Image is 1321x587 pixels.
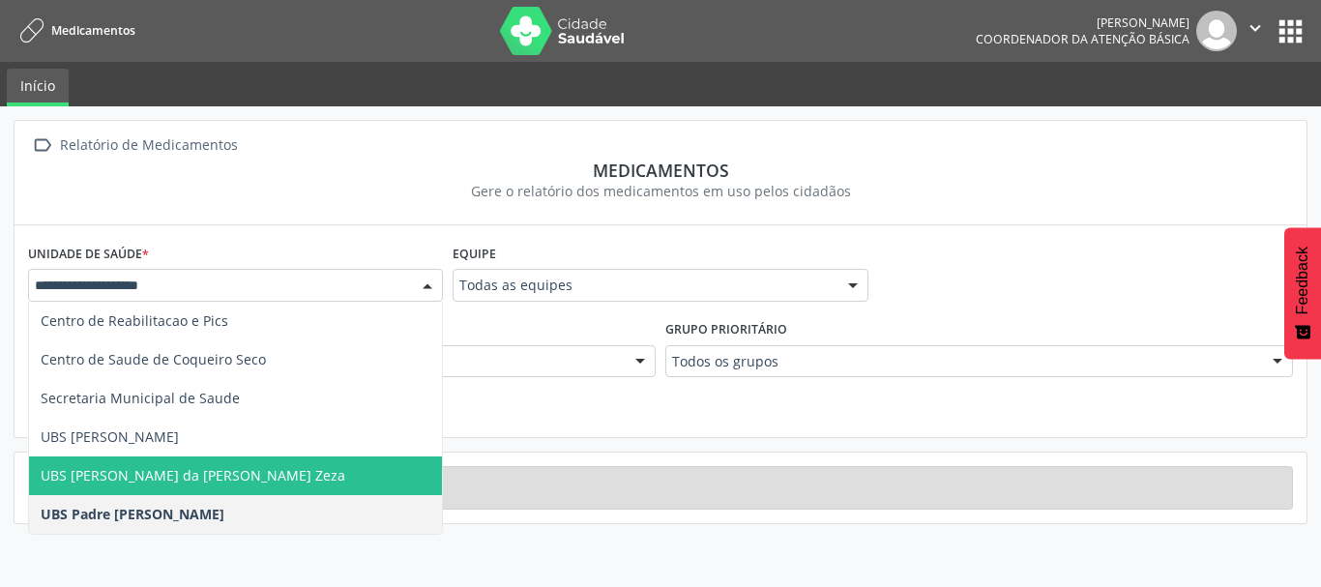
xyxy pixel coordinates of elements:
[665,315,787,345] label: Grupo prioritário
[1237,11,1274,51] button: 
[28,132,241,160] a:  Relatório de Medicamentos
[976,31,1189,47] span: Coordenador da Atenção Básica
[672,352,1253,371] span: Todos os grupos
[976,15,1189,31] div: [PERSON_NAME]
[41,350,266,368] span: Centro de Saude de Coqueiro Seco
[41,466,345,484] span: UBS [PERSON_NAME] da [PERSON_NAME] Zeza
[41,427,179,446] span: UBS [PERSON_NAME]
[56,132,241,160] div: Relatório de Medicamentos
[1274,15,1307,48] button: apps
[51,22,135,39] span: Medicamentos
[41,505,224,523] span: UBS Padre [PERSON_NAME]
[14,15,135,46] a: Medicamentos
[1245,17,1266,39] i: 
[28,132,56,160] i: 
[453,239,496,269] label: Equipe
[28,239,149,269] label: Unidade de saúde
[28,160,1293,181] div: Medicamentos
[1294,247,1311,314] span: Feedback
[1196,11,1237,51] img: img
[459,276,828,295] span: Todas as equipes
[41,389,240,407] span: Secretaria Municipal de Saude
[7,69,69,106] a: Início
[1284,227,1321,359] button: Feedback - Mostrar pesquisa
[41,311,228,330] span: Centro de Reabilitacao e Pics
[28,181,1293,201] div: Gere o relatório dos medicamentos em uso pelos cidadãos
